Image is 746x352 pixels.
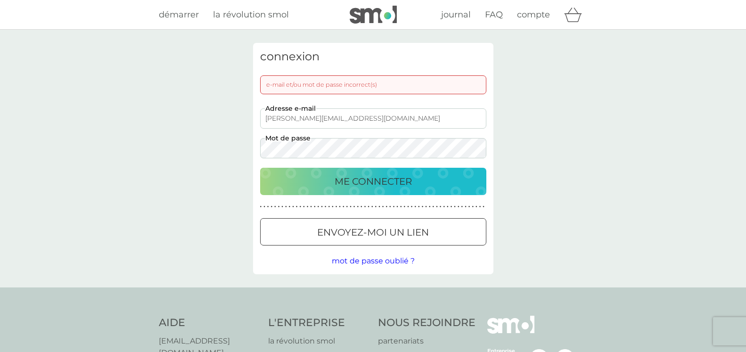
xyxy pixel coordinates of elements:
p: ● [443,205,445,209]
p: ● [422,205,424,209]
p: ● [339,205,341,209]
p: ● [281,205,283,209]
p: ● [260,205,262,209]
h4: NOUS REJOINDRE [378,316,475,330]
p: ● [396,205,398,209]
p: ● [278,205,280,209]
p: ● [407,205,409,209]
a: FAQ [485,8,503,22]
p: ● [361,205,362,209]
a: la révolution smol [213,8,289,22]
p: ● [357,205,359,209]
p: ● [385,205,387,209]
img: smol [350,6,397,24]
p: ● [436,205,438,209]
p: ● [433,205,434,209]
p: ● [303,205,305,209]
p: ● [289,205,291,209]
span: mot de passe oublié ? [332,256,415,265]
p: ● [353,205,355,209]
p: ● [400,205,402,209]
img: smol [487,316,534,348]
p: ● [336,205,337,209]
p: ● [458,205,459,209]
p: ME CONNECTER [335,174,412,189]
span: la révolution smol [213,9,289,20]
p: ● [292,205,294,209]
p: ● [425,205,427,209]
p: ● [454,205,456,209]
p: ● [375,205,377,209]
p: ● [475,205,477,209]
p: ● [328,205,330,209]
p: ● [364,205,366,209]
p: ● [468,205,470,209]
p: ● [368,205,369,209]
p: ● [263,205,265,209]
button: envoyez-moi un lien [260,218,486,246]
span: FAQ [485,9,503,20]
p: ● [314,205,316,209]
p: ● [393,205,395,209]
div: panier [564,5,588,24]
a: compte [517,8,550,22]
p: envoyez-moi un lien [317,225,429,240]
p: ● [483,205,484,209]
a: partenariats [378,335,475,347]
p: ● [382,205,384,209]
p: ● [429,205,431,209]
button: mot de passe oublié ? [332,255,415,267]
p: ● [411,205,413,209]
span: démarrer [159,9,199,20]
p: ● [472,205,474,209]
p: ● [271,205,272,209]
span: journal [441,9,471,20]
p: ● [414,205,416,209]
p: ● [299,205,301,209]
a: journal [441,8,471,22]
p: ● [267,205,269,209]
p: ● [371,205,373,209]
p: ● [350,205,352,209]
p: ● [296,205,298,209]
p: ● [346,205,348,209]
p: ● [325,205,327,209]
p: ● [451,205,452,209]
p: ● [310,205,312,209]
p: ● [343,205,344,209]
p: ● [461,205,463,209]
div: e-mail et/ou mot de passe incorrect(s) [260,75,486,94]
p: ● [318,205,320,209]
h3: connexion [260,50,486,64]
p: ● [404,205,406,209]
p: ● [321,205,323,209]
p: ● [378,205,380,209]
p: ● [389,205,391,209]
p: ● [479,205,481,209]
p: ● [465,205,467,209]
a: démarrer [159,8,199,22]
p: ● [285,205,287,209]
p: ● [274,205,276,209]
a: la révolution smol [268,335,369,347]
h4: L'ENTREPRISE [268,316,369,330]
p: ● [418,205,420,209]
p: ● [440,205,442,209]
p: ● [447,205,449,209]
button: ME CONNECTER [260,168,486,195]
span: compte [517,9,550,20]
p: ● [307,205,309,209]
p: ● [332,205,334,209]
h4: AIDE [159,316,259,330]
